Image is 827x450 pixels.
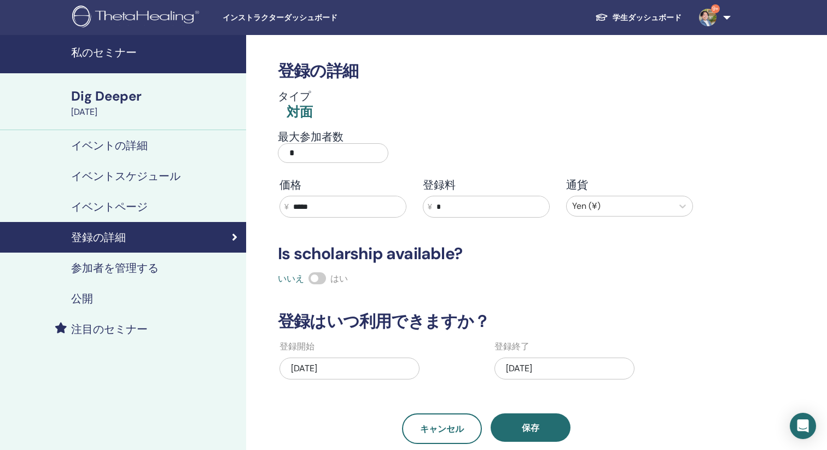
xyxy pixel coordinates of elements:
h4: イベントの詳細 [71,139,148,152]
div: Open Intercom Messenger [790,413,816,439]
a: キャンセル [402,413,482,444]
label: 登録開始 [279,340,315,353]
h3: 登録の詳細 [271,61,701,81]
h4: 通貨 [566,178,693,191]
span: 9+ [711,4,720,13]
label: 登録終了 [494,340,529,353]
img: graduation-cap-white.svg [595,13,608,22]
span: ¥ [428,201,432,213]
img: logo.png [72,5,203,30]
h4: タイプ [278,90,313,103]
span: はい [330,273,348,284]
h4: 公開 [71,292,93,305]
span: ¥ [284,201,289,213]
a: Dig Deeper[DATE] [65,87,246,119]
span: 保存 [522,422,539,434]
div: [DATE] [279,358,420,379]
h4: 価格 [279,178,406,191]
h4: 登録料 [423,178,550,191]
div: Dig Deeper [71,87,240,106]
h4: イベントスケジュール [71,170,180,183]
span: インストラクターダッシュボード [223,12,387,24]
span: キャンセル [420,423,464,435]
span: いいえ [278,273,304,284]
div: [DATE] [71,106,240,119]
h4: 登録の詳細 [71,231,126,244]
h4: 私のセミナー [71,46,240,59]
h4: 注目のセミナー [71,323,148,336]
h4: イベントページ [71,200,148,213]
button: 保存 [491,413,570,442]
img: default.jpg [699,9,717,26]
h4: 最大参加者数 [278,130,388,143]
input: 最大参加者数 [278,143,388,163]
h3: 登録はいつ利用できますか？ [271,312,701,331]
h3: Is scholarship available? [271,244,701,264]
a: 学生ダッシュボード [586,8,690,28]
div: 対面 [287,103,313,121]
h4: 参加者を管理する [71,261,159,274]
div: [DATE] [494,358,634,379]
